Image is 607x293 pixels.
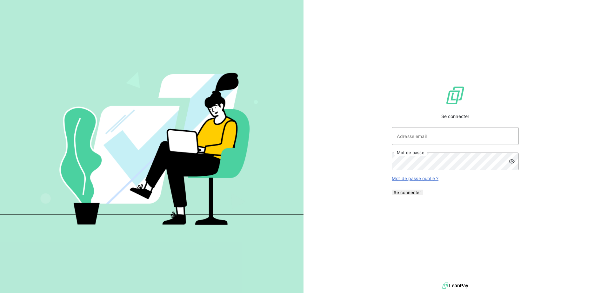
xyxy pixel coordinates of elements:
img: Logo LeanPay [445,85,465,106]
input: placeholder [392,127,519,145]
img: logo [442,281,468,290]
a: Mot de passe oublié ? [392,176,438,181]
button: Se connecter [392,190,423,195]
span: Se connecter [441,113,470,120]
